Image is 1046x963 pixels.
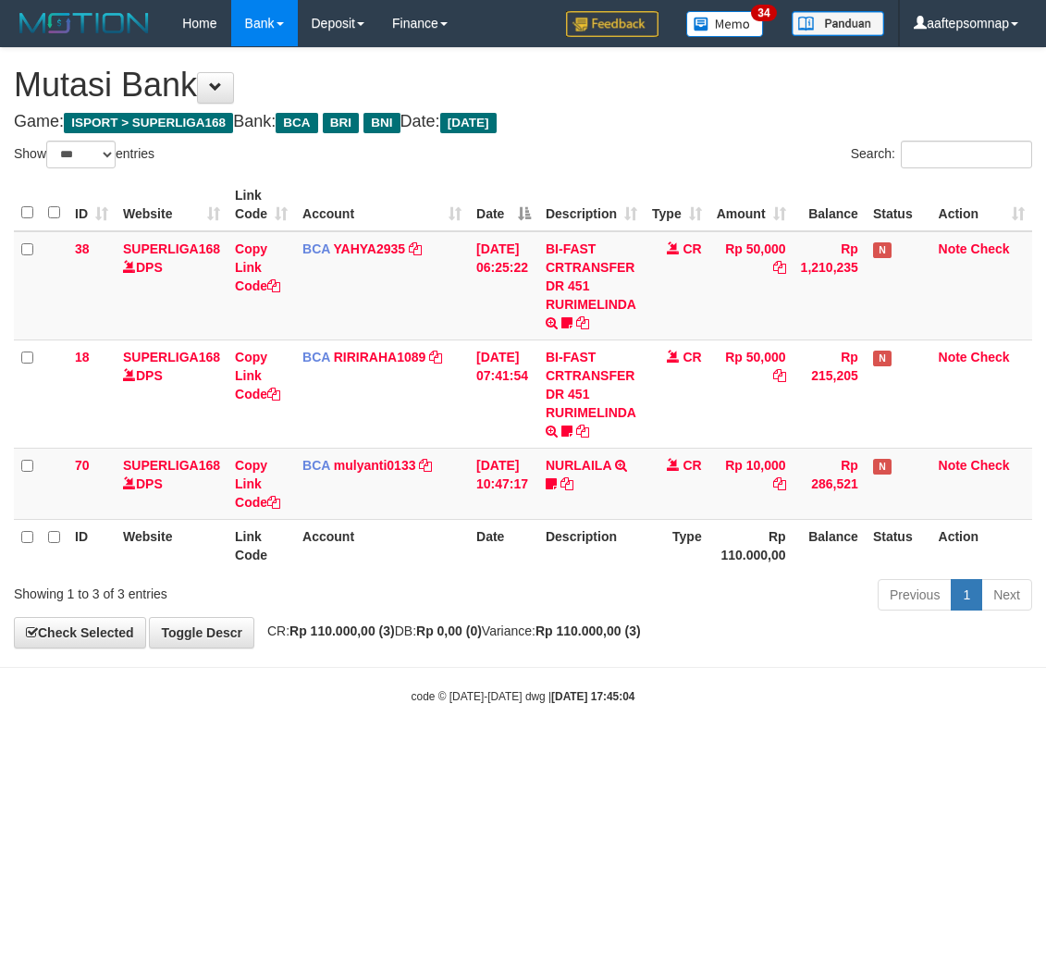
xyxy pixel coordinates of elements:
td: Rp 50,000 [709,231,794,340]
th: Type: activate to sort column ascending [645,179,709,231]
label: Show entries [14,141,154,168]
strong: Rp 110.000,00 (3) [535,623,641,638]
strong: [DATE] 17:45:04 [551,690,634,703]
td: Rp 286,521 [794,448,866,519]
td: Rp 50,000 [709,340,794,448]
th: Balance [794,179,866,231]
span: 38 [75,241,90,256]
a: NURLAILA [546,458,611,473]
a: Check [971,350,1010,364]
a: Copy Link Code [235,241,280,293]
td: DPS [116,340,228,448]
th: Action: activate to sort column ascending [931,179,1032,231]
strong: Rp 0,00 (0) [416,623,482,638]
a: Check [971,458,1010,473]
td: Rp 215,205 [794,340,866,448]
th: Link Code: activate to sort column ascending [228,179,295,231]
th: Status [866,519,931,572]
td: DPS [116,231,228,340]
span: Has Note [873,351,892,366]
img: Feedback.jpg [566,11,658,37]
span: CR [683,458,701,473]
a: Copy Rp 10,000 to clipboard [773,476,786,491]
th: Date: activate to sort column descending [469,179,538,231]
span: BCA [276,113,317,133]
a: Copy mulyanti0133 to clipboard [419,458,432,473]
span: CR: DB: Variance: [258,623,641,638]
span: CR [683,350,701,364]
td: Rp 1,210,235 [794,231,866,340]
td: [DATE] 07:41:54 [469,340,538,448]
th: Type [645,519,709,572]
td: Rp 10,000 [709,448,794,519]
a: Copy YAHYA2935 to clipboard [409,241,422,256]
span: BNI [363,113,400,133]
a: YAHYA2935 [334,241,406,256]
span: 70 [75,458,90,473]
label: Search: [851,141,1032,168]
th: Description [538,519,645,572]
a: Check [971,241,1010,256]
a: Copy BI-FAST CRTRANSFER DR 451 RURIMELINDA to clipboard [576,315,589,330]
th: ID [68,519,116,572]
a: RIRIRAHA1089 [334,350,426,364]
span: 18 [75,350,90,364]
a: Toggle Descr [149,617,254,648]
th: Action [931,519,1032,572]
td: DPS [116,448,228,519]
th: Description: activate to sort column ascending [538,179,645,231]
a: Copy Link Code [235,458,280,510]
span: 34 [751,5,776,21]
small: code © [DATE]-[DATE] dwg | [412,690,635,703]
a: SUPERLIGA168 [123,350,220,364]
a: Copy NURLAILA to clipboard [560,476,573,491]
td: [DATE] 10:47:17 [469,448,538,519]
a: Previous [878,579,952,611]
td: BI-FAST CRTRANSFER DR 451 RURIMELINDA [538,231,645,340]
th: Balance [794,519,866,572]
a: 1 [951,579,982,611]
span: CR [683,241,701,256]
a: Note [939,241,967,256]
img: MOTION_logo.png [14,9,154,37]
span: BCA [302,350,330,364]
div: Showing 1 to 3 of 3 entries [14,577,422,603]
th: Amount: activate to sort column ascending [709,179,794,231]
th: Website [116,519,228,572]
th: Date [469,519,538,572]
span: [DATE] [440,113,497,133]
select: Showentries [46,141,116,168]
a: Copy BI-FAST CRTRANSFER DR 451 RURIMELINDA to clipboard [576,424,589,438]
a: Note [939,350,967,364]
th: Rp 110.000,00 [709,519,794,572]
a: Copy Rp 50,000 to clipboard [773,368,786,383]
th: Account: activate to sort column ascending [295,179,469,231]
a: SUPERLIGA168 [123,241,220,256]
th: Website: activate to sort column ascending [116,179,228,231]
a: Next [981,579,1032,611]
a: Note [939,458,967,473]
span: ISPORT > SUPERLIGA168 [64,113,233,133]
strong: Rp 110.000,00 (3) [289,623,395,638]
a: mulyanti0133 [334,458,416,473]
span: Has Note [873,459,892,475]
td: BI-FAST CRTRANSFER DR 451 RURIMELINDA [538,340,645,448]
a: SUPERLIGA168 [123,458,220,473]
img: panduan.png [792,11,884,36]
th: Account [295,519,469,572]
td: [DATE] 06:25:22 [469,231,538,340]
th: Status [866,179,931,231]
th: Link Code [228,519,295,572]
a: Copy Link Code [235,350,280,401]
img: Button%20Memo.svg [686,11,764,37]
th: ID: activate to sort column ascending [68,179,116,231]
span: Has Note [873,242,892,258]
h4: Game: Bank: Date: [14,113,1032,131]
span: BRI [323,113,359,133]
span: BCA [302,241,330,256]
span: BCA [302,458,330,473]
a: Copy Rp 50,000 to clipboard [773,260,786,275]
input: Search: [901,141,1032,168]
a: Copy RIRIRAHA1089 to clipboard [429,350,442,364]
h1: Mutasi Bank [14,67,1032,104]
